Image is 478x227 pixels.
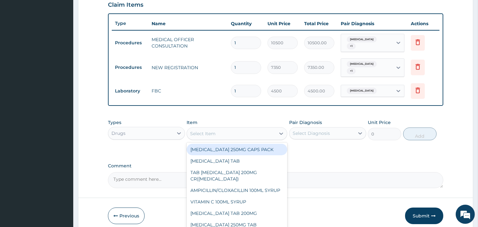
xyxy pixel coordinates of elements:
div: TAB [MEDICAL_DATA] 200MG CR([MEDICAL_DATA]) [187,167,287,185]
span: + 1 [347,43,356,49]
div: AMPICILLIN/CLOXACILLIN 100ML SYRUP [187,185,287,196]
th: Actions [408,17,439,30]
img: d_794563401_company_1708531726252_794563401 [12,32,26,48]
label: Item [187,119,197,126]
td: Procedures [112,37,148,49]
th: Name [148,17,228,30]
label: Types [108,120,121,125]
td: MEDICAL OFFICER CONSULTATION [148,33,228,52]
div: Select Item [190,130,216,137]
td: Laboratory [112,85,148,97]
span: [MEDICAL_DATA] [347,61,377,67]
button: Previous [108,208,145,224]
div: VITAMIN C 100ML SYRUP [187,196,287,208]
span: We're online! [37,71,88,135]
div: Select Diagnosis [293,130,330,136]
label: Pair Diagnosis [289,119,322,126]
div: Drugs [111,130,125,136]
th: Type [112,18,148,29]
span: + 1 [347,68,356,74]
td: Procedures [112,62,148,73]
label: Comment [108,163,443,169]
div: [MEDICAL_DATA] TAB 200MG [187,208,287,219]
div: [MEDICAL_DATA] 250MG CAPS PACK [187,144,287,155]
span: [MEDICAL_DATA] [347,88,377,94]
td: NEW REGISTRATION [148,61,228,74]
th: Unit Price [264,17,301,30]
th: Pair Diagnosis [338,17,408,30]
textarea: Type your message and hit 'Enter' [3,156,121,178]
th: Quantity [228,17,264,30]
div: Minimize live chat window [104,3,120,18]
span: [MEDICAL_DATA] [347,36,377,43]
h3: Claim Items [108,2,143,9]
button: Submit [405,208,443,224]
td: FBC [148,84,228,97]
div: Chat with us now [33,36,107,44]
label: Unit Price [368,119,391,126]
button: Add [403,128,437,140]
div: [MEDICAL_DATA] TAB [187,155,287,167]
th: Total Price [301,17,338,30]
